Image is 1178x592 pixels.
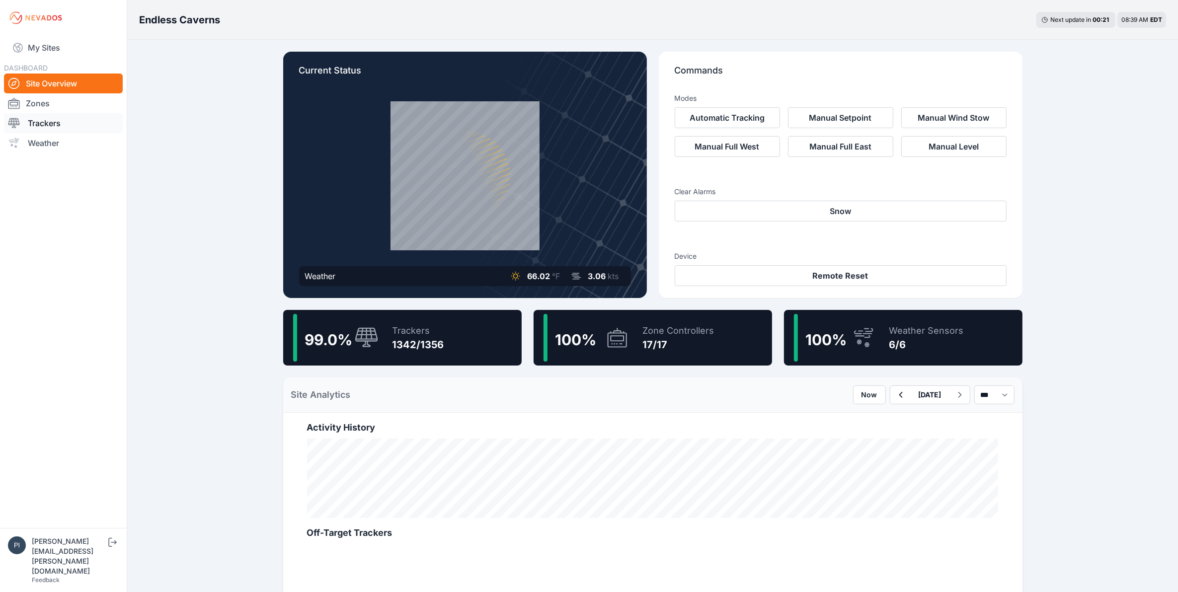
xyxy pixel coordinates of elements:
div: [PERSON_NAME][EMAIL_ADDRESS][PERSON_NAME][DOMAIN_NAME] [32,536,106,576]
h2: Site Analytics [291,388,351,402]
a: 100%Zone Controllers17/17 [534,310,772,366]
span: kts [608,271,619,281]
button: Manual Full West [675,136,780,157]
button: Manual Level [901,136,1007,157]
a: My Sites [4,36,123,60]
div: Trackers [393,324,444,338]
button: [DATE] [911,386,949,404]
p: Current Status [299,64,631,85]
a: Zones [4,93,123,113]
div: 6/6 [889,338,964,352]
a: Site Overview [4,74,123,93]
button: Automatic Tracking [675,107,780,128]
a: Trackers [4,113,123,133]
p: Commands [675,64,1007,85]
span: 66.02 [528,271,550,281]
button: Manual Full East [788,136,893,157]
a: Feedback [32,576,60,584]
div: 1342/1356 [393,338,444,352]
button: Snow [675,201,1007,222]
button: Manual Wind Stow [901,107,1007,128]
button: Manual Setpoint [788,107,893,128]
div: 00 : 21 [1093,16,1110,24]
h3: Endless Caverns [139,13,220,27]
span: 3.06 [588,271,606,281]
img: Nevados [8,10,64,26]
span: 08:39 AM [1121,16,1148,23]
div: Zone Controllers [643,324,714,338]
div: Weather Sensors [889,324,964,338]
h3: Modes [675,93,697,103]
h3: Device [675,251,1007,261]
button: Now [853,385,886,404]
h3: Clear Alarms [675,187,1007,197]
span: °F [552,271,560,281]
div: Weather [305,270,336,282]
span: Next update in [1050,16,1091,23]
span: 100 % [555,331,597,349]
h2: Off-Target Trackers [307,526,999,540]
h2: Activity History [307,421,999,435]
a: 99.0%Trackers1342/1356 [283,310,522,366]
div: 17/17 [643,338,714,352]
a: 100%Weather Sensors6/6 [784,310,1022,366]
a: Weather [4,133,123,153]
button: Remote Reset [675,265,1007,286]
span: 99.0 % [305,331,353,349]
span: DASHBOARD [4,64,48,72]
span: EDT [1150,16,1162,23]
span: 100 % [806,331,847,349]
nav: Breadcrumb [139,7,220,33]
img: piotr.kolodziejczyk@energix-group.com [8,536,26,554]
